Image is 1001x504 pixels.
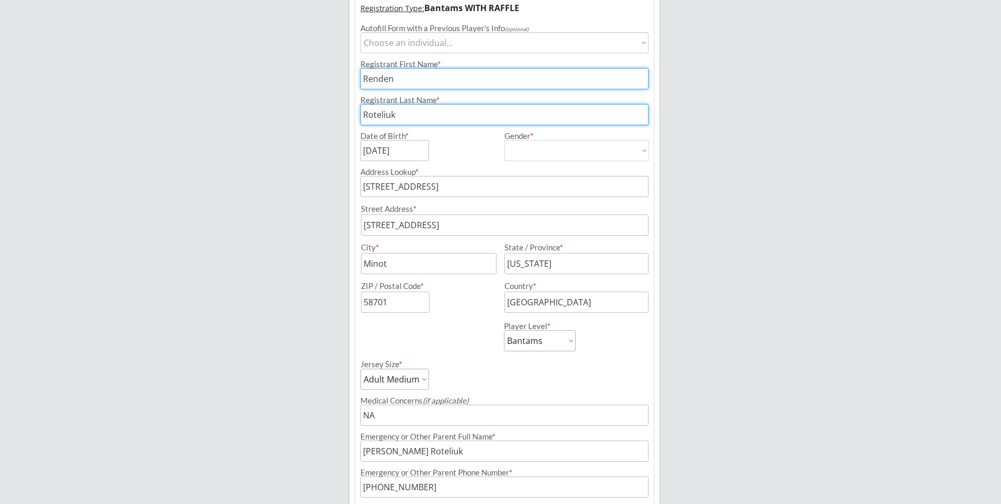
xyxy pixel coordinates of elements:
[423,396,469,405] em: (if applicable)
[504,244,636,251] div: State / Province
[360,433,649,441] div: Emergency or Other Parent Full Name
[424,2,519,14] strong: Bantams WITH RAFFLE
[360,3,424,13] u: Registration Type:
[360,469,649,477] div: Emergency or Other Parent Phone Number
[360,397,649,405] div: Medical Concerns
[360,60,649,68] div: Registrant First Name
[360,360,415,368] div: Jersey Size
[504,132,649,140] div: Gender
[360,168,649,176] div: Address Lookup
[504,282,636,290] div: Country
[360,96,649,104] div: Registrant Last Name
[360,405,649,426] input: Allergies, injuries, etc.
[361,244,495,251] div: City
[360,24,649,32] div: Autofill Form with a Previous Player's Info
[361,282,495,290] div: ZIP / Postal Code
[361,205,649,213] div: Street Address
[504,322,576,330] div: Player Level
[360,132,415,140] div: Date of Birth
[505,26,529,32] em: (optional)
[360,176,649,197] input: Street, City, Province/State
